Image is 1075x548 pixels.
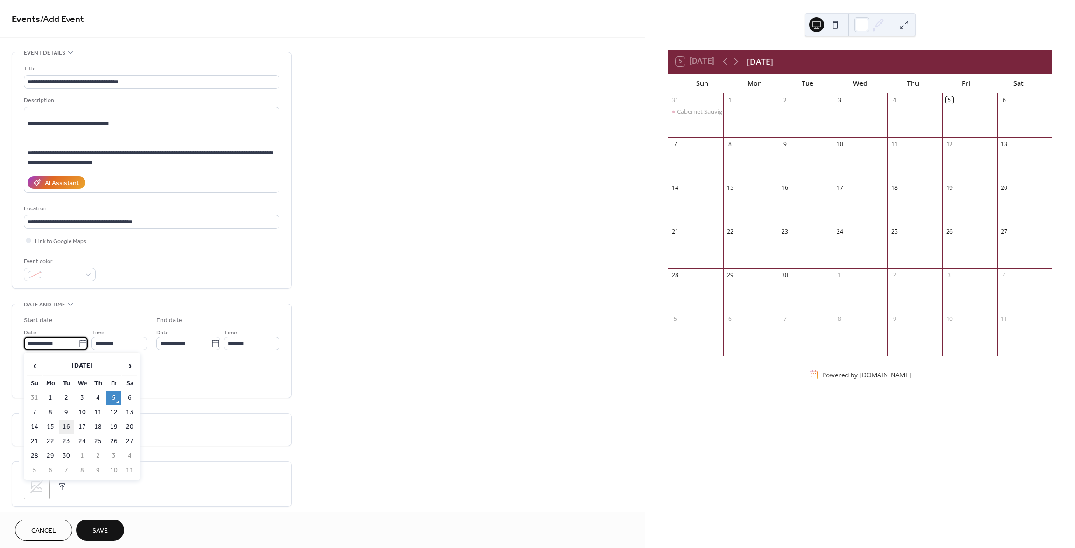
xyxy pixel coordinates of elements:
[1000,140,1008,148] div: 13
[992,74,1045,93] div: Sat
[781,271,789,279] div: 30
[836,184,844,192] div: 17
[122,420,137,434] td: 20
[726,184,734,192] div: 15
[106,377,121,390] th: Fr
[671,271,679,279] div: 28
[91,377,105,390] th: Th
[122,464,137,477] td: 11
[836,96,844,104] div: 3
[76,520,124,541] button: Save
[891,315,899,323] div: 9
[106,449,121,463] td: 3
[946,184,954,192] div: 19
[834,74,887,93] div: Wed
[822,370,911,379] div: Powered by
[24,316,53,326] div: Start date
[75,377,90,390] th: We
[122,391,137,405] td: 6
[27,406,42,419] td: 7
[891,228,899,236] div: 25
[671,96,679,104] div: 31
[24,204,278,214] div: Location
[781,74,834,93] div: Tue
[75,464,90,477] td: 8
[946,140,954,148] div: 12
[728,74,781,93] div: Mon
[106,435,121,448] td: 26
[224,328,237,338] span: Time
[43,420,58,434] td: 15
[24,257,94,266] div: Event color
[677,107,746,116] div: Cabernet Sauvignon Day
[92,526,108,536] span: Save
[836,271,844,279] div: 1
[59,464,74,477] td: 7
[122,435,137,448] td: 27
[24,64,278,74] div: Title
[40,10,84,28] span: / Add Event
[946,96,954,104] div: 5
[781,96,789,104] div: 2
[91,449,105,463] td: 2
[726,315,734,323] div: 6
[106,420,121,434] td: 19
[1000,96,1008,104] div: 6
[35,236,86,246] span: Link to Google Maps
[671,315,679,323] div: 5
[946,315,954,323] div: 10
[15,520,72,541] button: Cancel
[27,377,42,390] th: Su
[91,420,105,434] td: 18
[24,300,65,310] span: Date and time
[887,74,939,93] div: Thu
[45,179,79,188] div: AI Assistant
[726,96,734,104] div: 1
[891,96,899,104] div: 4
[122,449,137,463] td: 4
[31,526,56,536] span: Cancel
[24,473,50,499] div: ;
[1000,271,1008,279] div: 4
[27,435,42,448] td: 21
[781,228,789,236] div: 23
[91,328,105,338] span: Time
[1000,228,1008,236] div: 27
[59,391,74,405] td: 2
[891,140,899,148] div: 11
[939,74,992,93] div: Fri
[156,316,182,326] div: End date
[122,377,137,390] th: Sa
[747,55,773,68] div: [DATE]
[59,420,74,434] td: 16
[43,464,58,477] td: 6
[676,74,728,93] div: Sun
[91,391,105,405] td: 4
[106,391,121,405] td: 5
[75,406,90,419] td: 10
[91,406,105,419] td: 11
[726,271,734,279] div: 29
[43,435,58,448] td: 22
[27,420,42,434] td: 14
[836,228,844,236] div: 24
[24,328,36,338] span: Date
[27,391,42,405] td: 31
[836,140,844,148] div: 10
[946,271,954,279] div: 3
[859,370,911,379] a: [DOMAIN_NAME]
[12,10,40,28] a: Events
[75,420,90,434] td: 17
[43,391,58,405] td: 1
[781,184,789,192] div: 16
[28,356,42,375] span: ‹
[836,315,844,323] div: 8
[43,406,58,419] td: 8
[28,176,85,189] button: AI Assistant
[59,435,74,448] td: 23
[671,140,679,148] div: 7
[891,184,899,192] div: 18
[59,377,74,390] th: Tu
[27,449,42,463] td: 28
